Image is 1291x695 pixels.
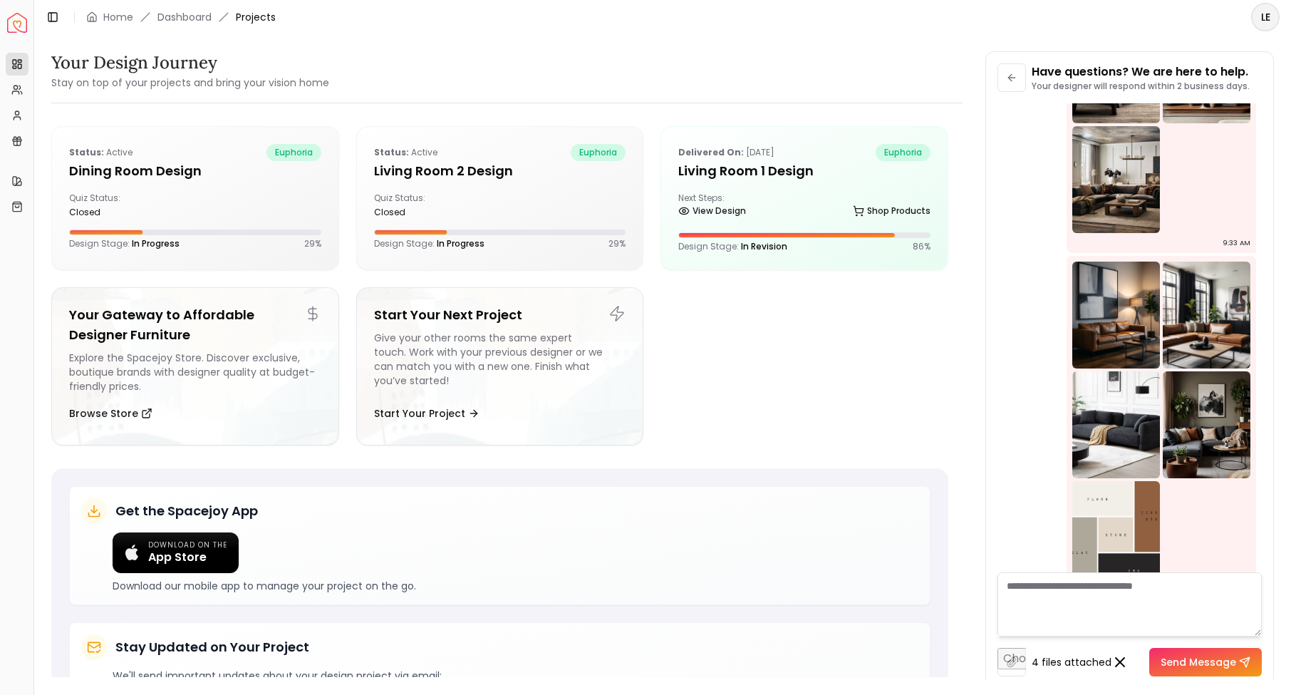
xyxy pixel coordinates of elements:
[437,237,484,249] span: In Progress
[124,545,140,560] img: Apple logo
[741,240,787,252] span: In Revision
[374,207,494,218] div: closed
[103,10,133,24] a: Home
[69,192,190,218] div: Quiz Status:
[266,144,321,161] span: euphoria
[374,331,626,393] div: Give your other rooms the same expert touch. Work with your previous designer or we can match you...
[571,144,626,161] span: euphoria
[374,238,484,249] p: Design Stage:
[7,13,27,33] a: Spacejoy
[1223,236,1250,250] div: 9:33 AM
[113,532,239,573] a: Download on the App Store
[678,241,787,252] p: Design Stage:
[51,51,329,74] h3: Your Design Journey
[356,287,644,446] a: Start Your Next ProjectGive your other rooms the same expert touch. Work with your previous desig...
[86,10,276,24] nav: breadcrumb
[374,146,409,158] b: Status:
[304,238,321,249] p: 29 %
[1072,126,1160,233] img: Chat Image
[876,144,930,161] span: euphoria
[853,201,930,221] a: Shop Products
[69,351,321,393] div: Explore the Spacejoy Store. Discover exclusive, boutique brands with designer quality at budget-f...
[148,541,227,550] span: Download on the
[51,76,329,90] small: Stay on top of your projects and bring your vision home
[374,399,479,428] button: Start Your Project
[1163,262,1250,369] img: Chat Image
[115,637,309,657] h5: Stay Updated on Your Project
[1072,262,1160,369] img: Chat Image
[69,146,104,158] b: Status:
[374,192,494,218] div: Quiz Status:
[678,161,930,181] h5: Living Room 1 design
[132,237,180,249] span: In Progress
[69,161,321,181] h5: Dining Room design
[69,144,133,161] p: active
[157,10,212,24] a: Dashboard
[113,579,918,593] p: Download our mobile app to manage your project on the go.
[374,305,626,325] h5: Start Your Next Project
[69,399,152,428] button: Browse Store
[1032,63,1250,81] p: Have questions? We are here to help.
[7,13,27,33] img: Spacejoy Logo
[678,201,746,221] a: View Design
[113,669,918,683] p: We'll send important updates about your design project via email:
[1163,371,1250,478] img: Chat Image
[1253,4,1278,30] span: LE
[913,241,930,252] p: 86 %
[1072,371,1160,478] img: Chat Image
[1032,655,1111,669] span: 4 files attached
[69,207,190,218] div: closed
[115,501,258,521] h5: Get the Spacejoy App
[1032,81,1250,92] p: Your designer will respond within 2 business days.
[148,550,227,565] span: App Store
[678,144,774,161] p: [DATE]
[374,144,437,161] p: active
[69,305,321,345] h5: Your Gateway to Affordable Designer Furniture
[1149,648,1262,676] button: Send Message
[236,10,276,24] span: Projects
[1072,481,1160,588] img: Chat Image
[608,238,626,249] p: 29 %
[69,238,180,249] p: Design Stage:
[678,146,744,158] b: Delivered on:
[1251,3,1280,31] button: LE
[374,161,626,181] h5: Living Room 2 design
[678,192,930,221] div: Next Steps:
[51,287,339,446] a: Your Gateway to Affordable Designer FurnitureExplore the Spacejoy Store. Discover exclusive, bout...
